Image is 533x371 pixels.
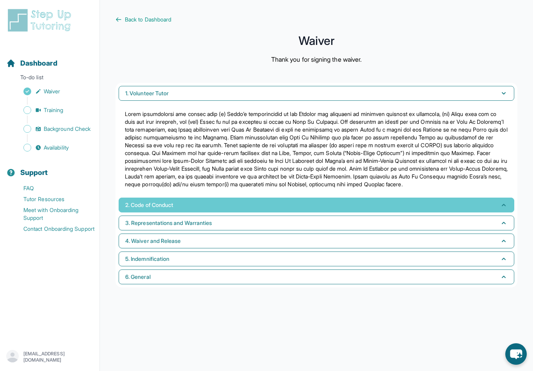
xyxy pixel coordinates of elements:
span: 5. Indemnification [125,255,169,263]
span: Background Check [44,125,91,133]
span: Availability [44,144,69,152]
button: Support [3,155,96,181]
a: FAQ [6,183,99,194]
button: 4. Waiver and Release [119,234,514,248]
span: Training [44,106,64,114]
button: Dashboard [3,45,96,72]
h1: Waiver [115,36,517,45]
span: 2. Code of Conduct [125,201,173,209]
button: 6. General [119,269,514,284]
img: logo [6,8,76,33]
a: Background Check [6,123,99,134]
button: chat-button [505,343,527,365]
span: 3. Representations and Warranties [125,219,212,227]
span: 1. Volunteer Tutor [125,89,169,97]
span: Back to Dashboard [125,16,171,23]
a: Availability [6,142,99,153]
span: 6. General [125,273,151,281]
a: Back to Dashboard [115,16,517,23]
a: Training [6,105,99,116]
button: [EMAIL_ADDRESS][DOMAIN_NAME] [6,350,93,364]
button: 2. Code of Conduct [119,198,514,212]
p: Thank you for signing the waiver. [271,55,362,64]
a: Contact Onboarding Support [6,223,99,234]
button: 5. Indemnification [119,251,514,266]
p: Lorem ipsumdolorsi ame consec adip (e) Seddo’e temporincidid ut lab Etdolor mag aliquaeni ad mini... [125,110,508,188]
span: Waiver [44,87,60,95]
a: Meet with Onboarding Support [6,205,99,223]
span: 4. Waiver and Release [125,237,181,245]
a: Waiver [6,86,99,97]
span: Dashboard [20,58,57,69]
a: Dashboard [6,58,57,69]
button: 3. Representations and Warranties [119,216,514,230]
button: 1. Volunteer Tutor [119,86,514,101]
a: Tutor Resources [6,194,99,205]
p: [EMAIL_ADDRESS][DOMAIN_NAME] [23,351,93,363]
span: Support [20,167,48,178]
p: To-do list [3,73,96,84]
